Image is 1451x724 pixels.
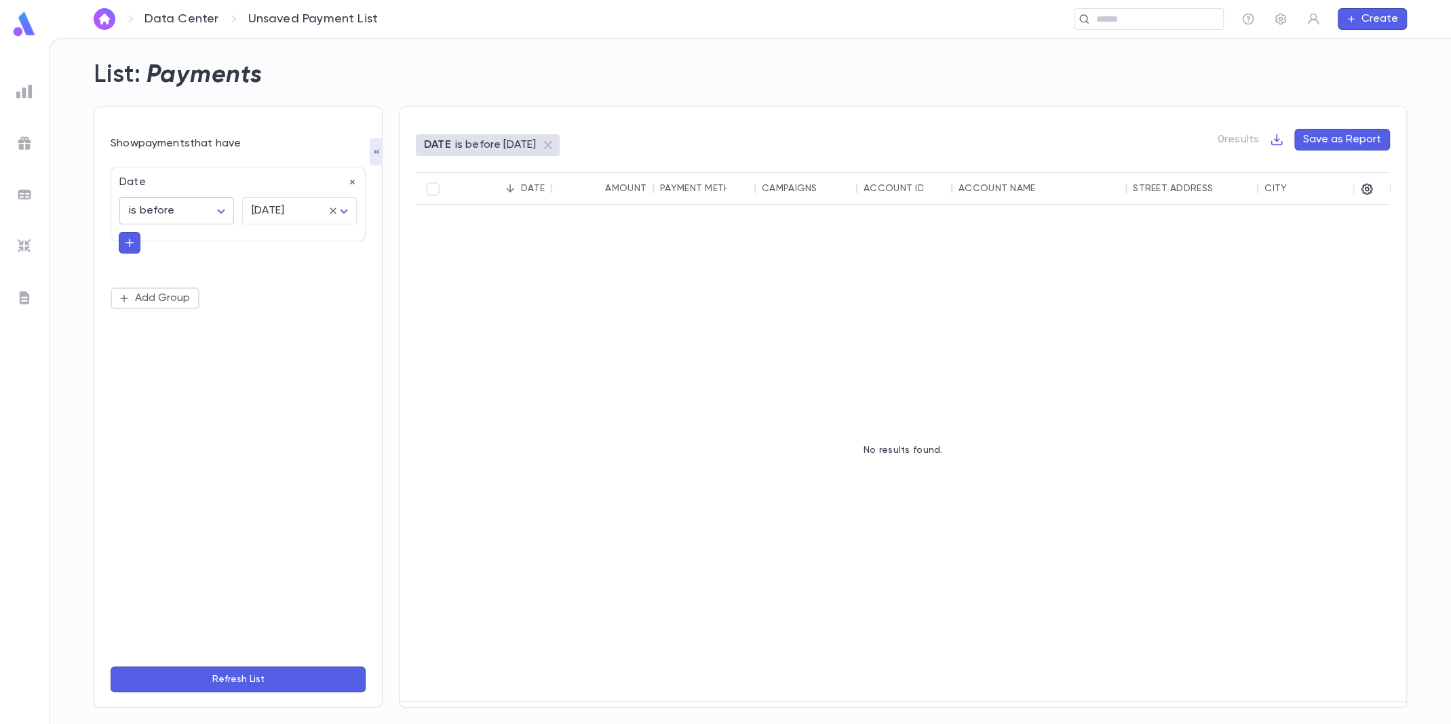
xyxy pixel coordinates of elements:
[144,12,219,26] a: Data Center
[1035,178,1057,199] button: Sort
[16,186,33,203] img: batches_grey.339ca447c9d9533ef1741baa751efc33.svg
[94,60,141,90] h2: List:
[727,178,748,199] button: Sort
[1294,129,1390,150] button: Save as Report
[499,178,521,199] button: Sort
[111,287,199,309] button: Add Group
[455,138,537,152] p: is before [DATE]
[111,666,366,692] button: Refresh List
[416,205,1390,696] div: No results found.
[959,183,1035,194] div: Account Name
[521,183,545,194] div: Date
[1264,183,1287,194] div: City
[817,178,839,199] button: Sort
[1213,178,1235,199] button: Sort
[119,198,234,224] div: is before
[923,178,945,199] button: Sort
[111,137,366,150] p: Show payments that have
[16,238,33,254] img: imports_grey.530a8a0e642e233f2baf0ef88e8c9fcb.svg
[16,135,33,151] img: campaigns_grey.99e729a5f7ee94e3726e6486bddda8f1.svg
[252,205,284,216] span: [DATE]
[147,60,263,90] h2: Payments
[1218,133,1259,146] p: 0 results
[424,138,451,152] p: DATE
[129,205,174,216] span: is before
[1338,8,1407,30] button: Create
[416,134,560,156] div: DATEis before [DATE]
[1133,183,1213,194] div: Street Address
[660,183,746,194] div: Payment Method
[248,12,378,26] p: Unsaved Payment List
[16,289,33,306] img: letters_grey.7941b92b52307dd3b8a917253454ce1c.svg
[96,14,113,24] img: home_white.a664292cf8c1dea59945f0da9f25487c.svg
[583,178,605,199] button: Sort
[605,183,646,194] div: Amount
[111,167,357,189] div: Date
[864,183,925,194] div: Account ID
[1287,178,1309,199] button: Sort
[16,83,33,100] img: reports_grey.c525e4749d1bce6a11f5fe2a8de1b229.svg
[242,198,357,224] div: [DATE]
[11,11,38,37] img: logo
[762,183,817,194] div: Campaigns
